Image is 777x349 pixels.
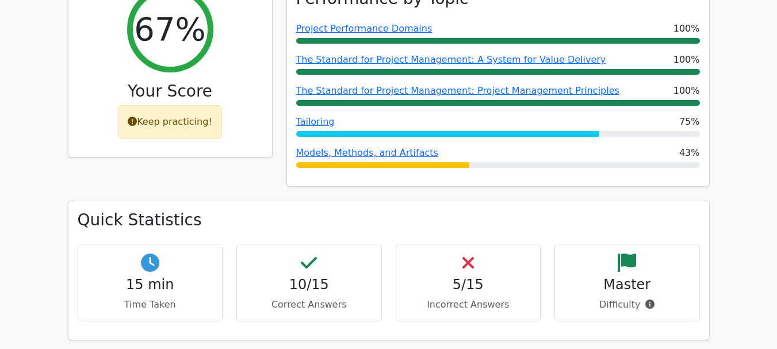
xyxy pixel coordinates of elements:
span: 75% [679,115,700,129]
div: Keep practicing! [118,105,222,139]
h4: Master [564,277,690,293]
a: The Standard for Project Management: A System for Value Delivery [296,54,606,65]
p: Correct Answers [246,298,372,312]
h4: 10/15 [246,277,372,293]
span: 100% [673,22,700,36]
p: Incorrect Answers [405,298,531,312]
a: Models, Methods, and Artifacts [296,147,438,158]
h3: Quick Statistics [78,210,700,230]
h4: 5/15 [405,277,531,293]
span: 100% [673,53,700,67]
h2: 67% [134,10,205,48]
span: 43% [679,146,700,160]
a: Project Performance Domains [296,23,432,34]
span: 100% [673,84,700,98]
a: The Standard for Project Management: Project Management Principles [296,85,619,96]
p: Difficulty [564,298,690,312]
h3: Your Score [78,82,263,101]
a: Tailoring [296,116,335,127]
h4: 15 min [87,277,213,293]
p: Time Taken [87,298,213,312]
